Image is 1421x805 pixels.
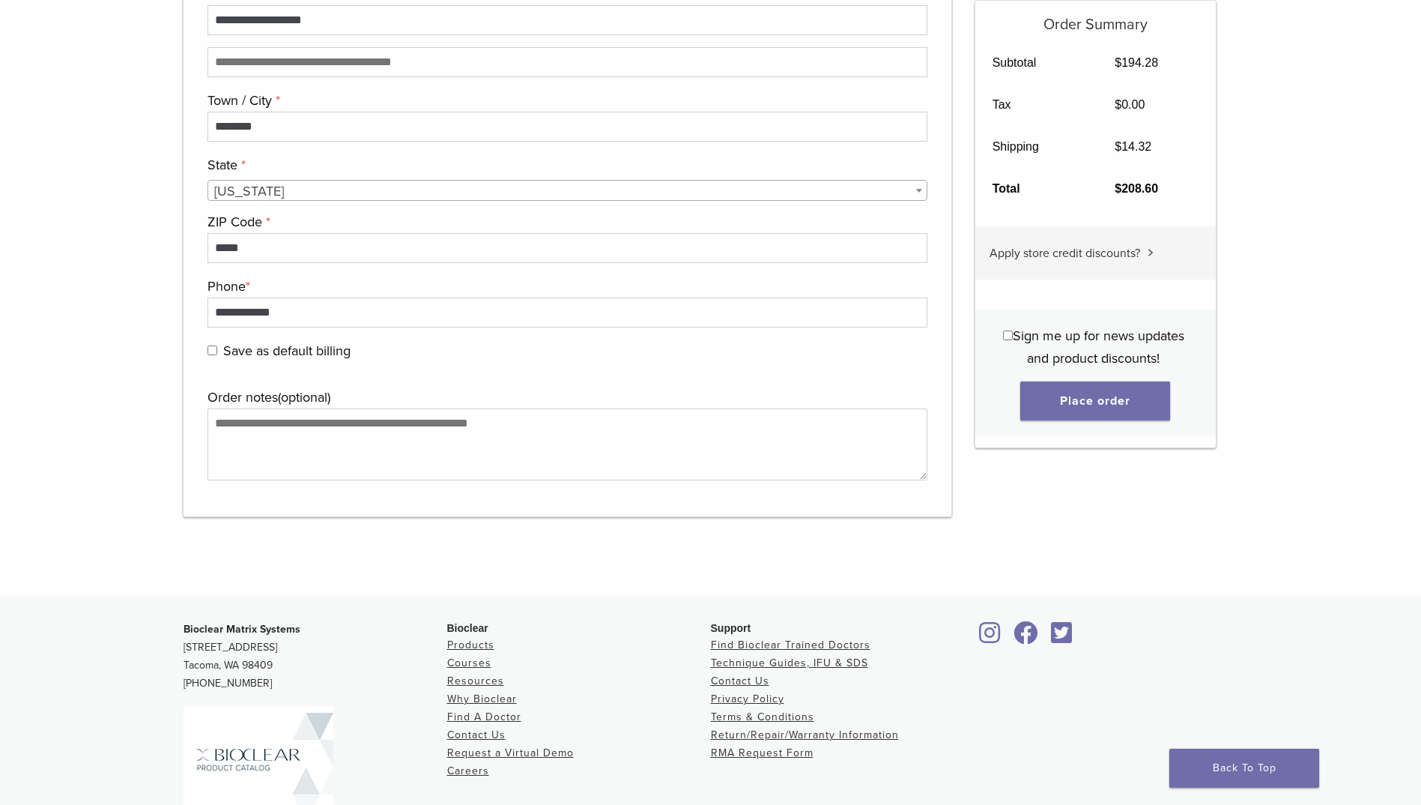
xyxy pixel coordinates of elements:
[207,340,924,362] label: Save as default billing
[208,181,927,202] span: Oregon
[447,639,494,651] a: Products
[711,711,814,723] a: Terms & Conditions
[184,621,447,693] p: [STREET_ADDRESS] Tacoma, WA 98409 [PHONE_NUMBER]
[975,126,1098,168] th: Shipping
[1020,382,1170,420] button: Place order
[975,84,1098,126] th: Tax
[1003,331,1013,340] input: Sign me up for news updates and product discounts!
[1046,630,1078,645] a: Bioclear
[447,657,491,669] a: Courses
[1115,140,1121,153] span: $
[447,729,506,741] a: Contact Us
[990,246,1140,261] span: Apply store credit discounts?
[1115,56,1158,69] bdi: 194.28
[711,657,868,669] a: Technique Guides, IFU & SDS
[207,275,924,298] label: Phone
[1148,249,1154,256] img: caret.svg
[711,639,870,651] a: Find Bioclear Trained Doctors
[1115,98,1145,111] bdi: 0.00
[207,386,924,408] label: Order notes
[447,693,517,705] a: Why Bioclear
[711,622,751,634] span: Support
[1013,328,1184,367] span: Sign me up for news updates and product discounts!
[207,180,928,201] span: State
[207,211,924,233] label: ZIP Code
[711,693,784,705] a: Privacy Policy
[207,346,217,355] input: Save as default billing
[711,729,899,741] a: Return/Repair/Warranty Information
[975,630,1006,645] a: Bioclear
[1009,630,1043,645] a: Bioclear
[447,675,504,687] a: Resources
[1115,182,1158,195] bdi: 208.60
[278,389,330,405] span: (optional)
[975,1,1216,34] h5: Order Summary
[711,747,813,759] a: RMA Request Form
[447,747,574,759] a: Request a Virtual Demo
[1115,182,1121,195] span: $
[447,765,489,777] a: Careers
[184,623,300,636] strong: Bioclear Matrix Systems
[975,168,1098,210] th: Total
[447,711,521,723] a: Find A Doctor
[1169,749,1319,788] a: Back To Top
[207,89,924,112] label: Town / City
[975,42,1098,84] th: Subtotal
[1115,98,1121,111] span: $
[207,154,924,176] label: State
[1115,56,1121,69] span: $
[447,622,488,634] span: Bioclear
[711,675,769,687] a: Contact Us
[1115,140,1151,153] bdi: 14.32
